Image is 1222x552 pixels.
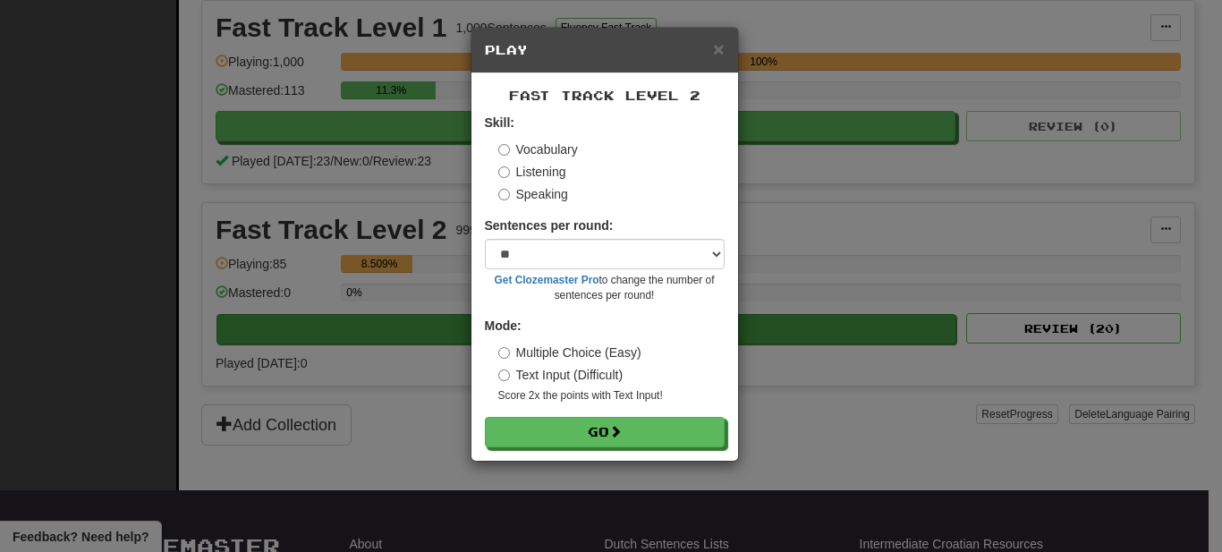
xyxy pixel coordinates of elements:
label: Text Input (Difficult) [498,366,624,384]
small: Score 2x the points with Text Input ! [498,388,725,403]
label: Listening [498,163,566,181]
input: Multiple Choice (Easy) [498,347,510,359]
span: Fast Track Level 2 [509,88,700,103]
label: Speaking [498,185,568,203]
button: Go [485,417,725,447]
input: Listening [498,166,510,178]
label: Sentences per round: [485,217,614,234]
strong: Skill: [485,115,514,130]
button: Close [713,39,724,58]
input: Text Input (Difficult) [498,369,510,381]
a: Get Clozemaster Pro [495,274,599,286]
label: Multiple Choice (Easy) [498,344,641,361]
label: Vocabulary [498,140,578,158]
small: to change the number of sentences per round! [485,273,725,303]
strong: Mode: [485,318,522,333]
input: Speaking [498,189,510,200]
h5: Play [485,41,725,59]
input: Vocabulary [498,144,510,156]
span: × [713,38,724,59]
